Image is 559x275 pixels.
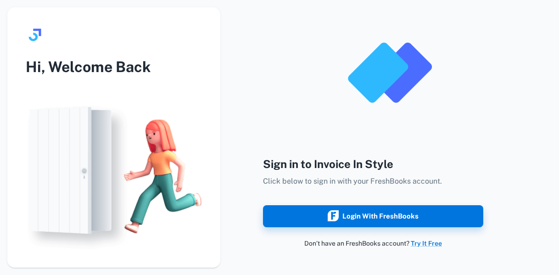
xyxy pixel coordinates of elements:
[411,240,442,247] a: Try It Free
[7,56,220,78] h3: Hi, Welcome Back
[26,26,44,44] img: logo.svg
[328,210,419,222] div: Login with FreshBooks
[263,238,483,248] p: Don’t have an FreshBooks account?
[7,96,220,256] img: login
[344,27,436,119] img: logo_invoice_in_style_app.png
[263,205,483,227] button: Login with FreshBooks
[263,176,483,187] p: Click below to sign in with your FreshBooks account.
[263,156,483,172] h4: Sign in to Invoice In Style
